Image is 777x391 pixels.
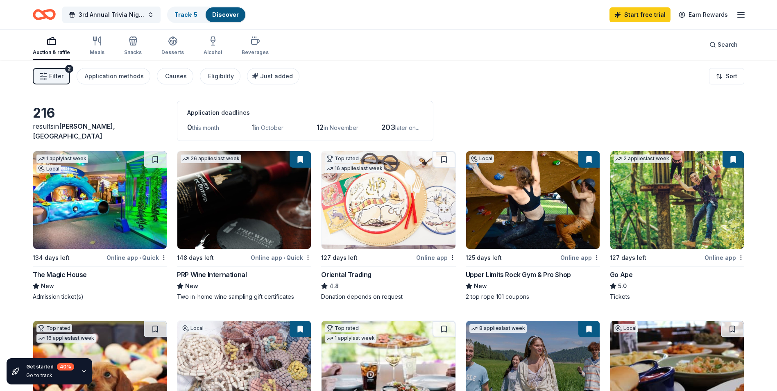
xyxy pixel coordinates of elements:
[85,71,144,81] div: Application methods
[33,5,56,24] a: Home
[62,7,161,23] button: 3rd Annual Trivia Night and Silent Auction
[181,324,205,332] div: Local
[325,334,376,343] div: 1 apply last week
[185,281,198,291] span: New
[33,253,70,263] div: 134 days left
[177,151,311,301] a: Image for PRP Wine International26 applieslast week148 days leftOnline app•QuickPRP Wine Internat...
[77,68,150,84] button: Application methods
[57,363,74,371] div: 40 %
[260,73,293,80] span: Just added
[177,253,214,263] div: 148 days left
[33,151,167,249] img: Image for The Magic House
[41,281,54,291] span: New
[187,108,423,118] div: Application deadlines
[26,363,74,371] div: Get started
[466,151,600,301] a: Image for Upper Limits Rock Gym & Pro ShopLocal125 days leftOnline appUpper Limits Rock Gym & Pro...
[212,11,239,18] a: Discover
[325,155,360,163] div: Top rated
[33,49,70,56] div: Auction & raffle
[255,124,283,131] span: in October
[469,324,527,333] div: 8 applies last week
[33,105,167,121] div: 216
[106,252,167,263] div: Online app Quick
[26,372,74,379] div: Go to track
[124,33,142,60] button: Snacks
[33,68,70,84] button: Filter2
[36,165,61,173] div: Local
[177,293,311,301] div: Two in-home wine sampling gift certificates
[90,33,104,60] button: Meals
[49,71,63,81] span: Filter
[124,49,142,56] div: Snacks
[321,253,358,263] div: 127 days left
[614,324,638,332] div: Local
[321,293,455,301] div: Donation depends on request
[200,68,240,84] button: Eligibility
[321,151,455,301] a: Image for Oriental TradingTop rated16 applieslast week127 days leftOnline appOriental Trading4.8D...
[466,253,502,263] div: 125 days left
[65,65,73,73] div: 2
[204,33,222,60] button: Alcohol
[177,151,311,249] img: Image for PRP Wine International
[614,155,671,163] div: 2 applies last week
[252,123,255,132] span: 1
[283,255,285,261] span: •
[416,252,456,263] div: Online app
[381,123,395,132] span: 203
[322,151,455,249] img: Image for Oriental Trading
[187,123,192,132] span: 0
[165,71,187,81] div: Causes
[703,36,744,53] button: Search
[161,49,184,56] div: Desserts
[705,252,744,263] div: Online app
[161,33,184,60] button: Desserts
[33,33,70,60] button: Auction & raffle
[469,155,494,163] div: Local
[324,124,358,131] span: in November
[36,155,88,163] div: 1 apply last week
[560,252,600,263] div: Online app
[167,7,246,23] button: Track· 5Discover
[325,324,360,332] div: Top rated
[466,293,600,301] div: 2 top rope 101 coupons
[242,49,269,56] div: Beverages
[709,68,744,84] button: Sort
[33,122,115,140] span: in
[208,71,234,81] div: Eligibility
[33,122,115,140] span: [PERSON_NAME], [GEOGRAPHIC_DATA]
[609,7,671,22] a: Start free trial
[79,10,144,20] span: 3rd Annual Trivia Night and Silent Auction
[726,71,737,81] span: Sort
[466,270,571,280] div: Upper Limits Rock Gym & Pro Shop
[395,124,419,131] span: later on...
[466,151,600,249] img: Image for Upper Limits Rock Gym & Pro Shop
[610,270,633,280] div: Go Ape
[610,151,744,301] a: Image for Go Ape2 applieslast week127 days leftOnline appGo Ape5.0Tickets
[718,40,738,50] span: Search
[33,151,167,301] a: Image for The Magic House1 applylast weekLocal134 days leftOnline app•QuickThe Magic HouseNewAdmi...
[610,253,646,263] div: 127 days left
[618,281,627,291] span: 5.0
[36,324,72,332] div: Top rated
[157,68,193,84] button: Causes
[204,49,222,56] div: Alcohol
[610,293,744,301] div: Tickets
[177,270,247,280] div: PRP Wine International
[674,7,733,22] a: Earn Rewards
[610,151,744,249] img: Image for Go Ape
[329,281,339,291] span: 4.8
[181,155,241,163] div: 26 applies last week
[33,293,167,301] div: Admission ticket(s)
[36,334,96,343] div: 16 applies last week
[251,252,311,263] div: Online app Quick
[33,270,87,280] div: The Magic House
[317,123,324,132] span: 12
[90,49,104,56] div: Meals
[247,68,299,84] button: Just added
[325,164,384,173] div: 16 applies last week
[174,11,197,18] a: Track· 5
[474,281,487,291] span: New
[33,121,167,141] div: results
[139,255,141,261] span: •
[321,270,372,280] div: Oriental Trading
